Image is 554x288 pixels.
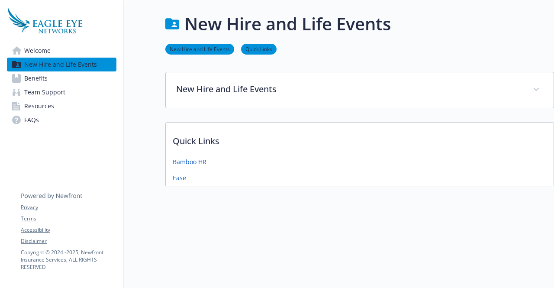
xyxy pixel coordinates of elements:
a: New Hire and Life Events [165,45,234,53]
a: Ease [173,173,186,182]
a: Benefits [7,71,116,85]
a: Accessibility [21,226,116,234]
a: New Hire and Life Events [7,58,116,71]
a: Quick Links [241,45,277,53]
p: Copyright © 2024 - 2025 , Newfront Insurance Services, ALL RIGHTS RESERVED [21,249,116,271]
span: Welcome [24,44,51,58]
a: Team Support [7,85,116,99]
p: Quick Links [166,123,554,155]
span: Benefits [24,71,48,85]
a: Welcome [7,44,116,58]
p: New Hire and Life Events [176,83,522,96]
span: FAQs [24,113,39,127]
span: New Hire and Life Events [24,58,97,71]
a: Disclaimer [21,237,116,245]
h1: New Hire and Life Events [184,11,391,37]
span: Team Support [24,85,65,99]
div: New Hire and Life Events [166,72,554,108]
a: Terms [21,215,116,223]
a: Privacy [21,204,116,211]
a: Resources [7,99,116,113]
span: Resources [24,99,54,113]
a: FAQs [7,113,116,127]
a: Bamboo HR [173,157,206,166]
